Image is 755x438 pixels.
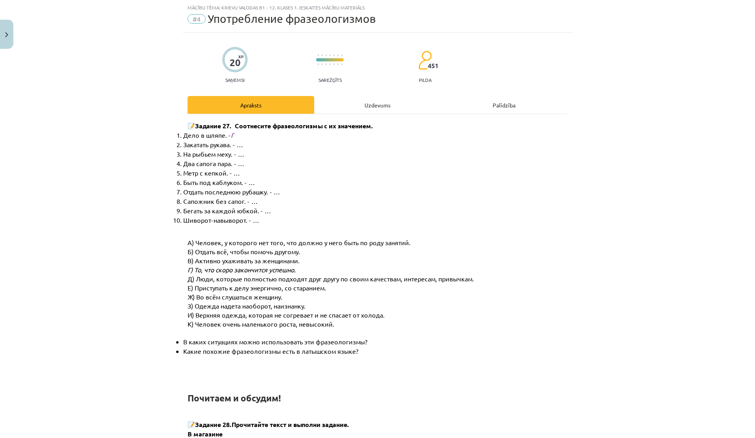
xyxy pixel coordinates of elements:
span: И) Верхняя одежда, которая не согревает и не спасает от холода. [188,311,385,319]
span: Д) Люди, которые полностью подходят друг другу по своим качествам, интересам, привычкам. [188,275,474,283]
p: pilda [419,77,431,83]
span: Дело в шляпе. - [183,131,231,139]
img: icon-short-line-57e1e144782c952c97e751825c79c345078a6d821885a25fce030b3d8c18986b.svg [337,63,338,65]
span: Шиворот-навыворот. - … [183,216,259,224]
span: Г) То, что скоро закончится успешно. [188,266,296,274]
img: icon-short-line-57e1e144782c952c97e751825c79c345078a6d821885a25fce030b3d8c18986b.svg [333,54,334,56]
p: Saņemsi [222,77,248,83]
span: Задание 27. Соотнесите фразеологизмы с их значением. [195,122,373,130]
span: В) Активно ухаживать за женщинами. [188,257,300,264]
div: 20 [230,57,241,68]
p: Sarežģīts [319,77,342,83]
span: На рыбьем меху. - … [183,150,244,158]
span: Метр с кепкой. - … [183,169,240,177]
img: students-c634bb4e5e11cddfef0936a35e636f08e4e9abd3cc4e673bd6f9a4125e45ecb1.svg [418,50,432,70]
span: Задание 28. [195,420,232,429]
span: Употребление фразеологизмов [208,12,376,25]
span: Отдать последнюю рубашку. - … [183,188,280,196]
img: icon-short-line-57e1e144782c952c97e751825c79c345078a6d821885a25fce030b3d8c18986b.svg [318,54,319,56]
span: Закатать рукава. - … [183,140,243,148]
span: В каких ситуациях можно использовать эти фразеологизмы? [183,338,367,346]
span: Какие похожие фразеологизмы есть в латышском языке? [183,347,358,355]
span: #4 [188,14,206,24]
span: Прочитайте текст и выполни задание. [232,420,349,429]
span: Два сапога пара. - … [183,159,244,167]
span: Быть под каблуком. - … [183,178,255,186]
span: Б) Отдать всё, чтобы помочь другому. [188,248,300,255]
span: XP [238,54,243,59]
img: icon-short-line-57e1e144782c952c97e751825c79c345078a6d821885a25fce030b3d8c18986b.svg [337,54,338,56]
img: icon-short-line-57e1e144782c952c97e751825c79c345078a6d821885a25fce030b3d8c18986b.svg [318,63,319,65]
span: 451 [428,62,438,69]
span: Ж) Во всём слушаться женщину. [188,293,282,301]
span: 📝 [188,122,195,130]
span: А) Человек, у которого нет того, что должно у него быть по роду занятий. [188,238,411,246]
strong: Почитаем и обсудим! [188,392,281,404]
img: icon-close-lesson-0947bae3869378f0d4975bcd49f059093ad1ed9edebbc8119c70593378902aed.svg [5,32,8,37]
span: З) Одежда надета наоборот, наизнанку. [188,302,306,310]
div: Uzdevums [314,96,441,114]
div: Mācību tēma: Krievu valodas b1 - 12. klases 1. ieskaites mācību materiāls [188,5,567,10]
span: 📝 [188,421,195,429]
span: Е) Приступать к делу энергично, со старанием. [188,284,326,292]
img: icon-short-line-57e1e144782c952c97e751825c79c345078a6d821885a25fce030b3d8c18986b.svg [333,63,334,65]
span: Бегать за каждой юбкой. - … [183,207,271,214]
span: В магазине [188,430,223,438]
span: Сапожник без сапог. - … [183,197,258,205]
div: Apraksts [188,96,314,114]
span: К) Человек очень маленького роста, невысокий. [188,320,334,328]
img: icon-short-line-57e1e144782c952c97e751825c79c345078a6d821885a25fce030b3d8c18986b.svg [341,54,342,56]
img: icon-short-line-57e1e144782c952c97e751825c79c345078a6d821885a25fce030b3d8c18986b.svg [341,63,342,65]
span: Г [231,131,234,139]
div: Palīdzība [441,96,567,114]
